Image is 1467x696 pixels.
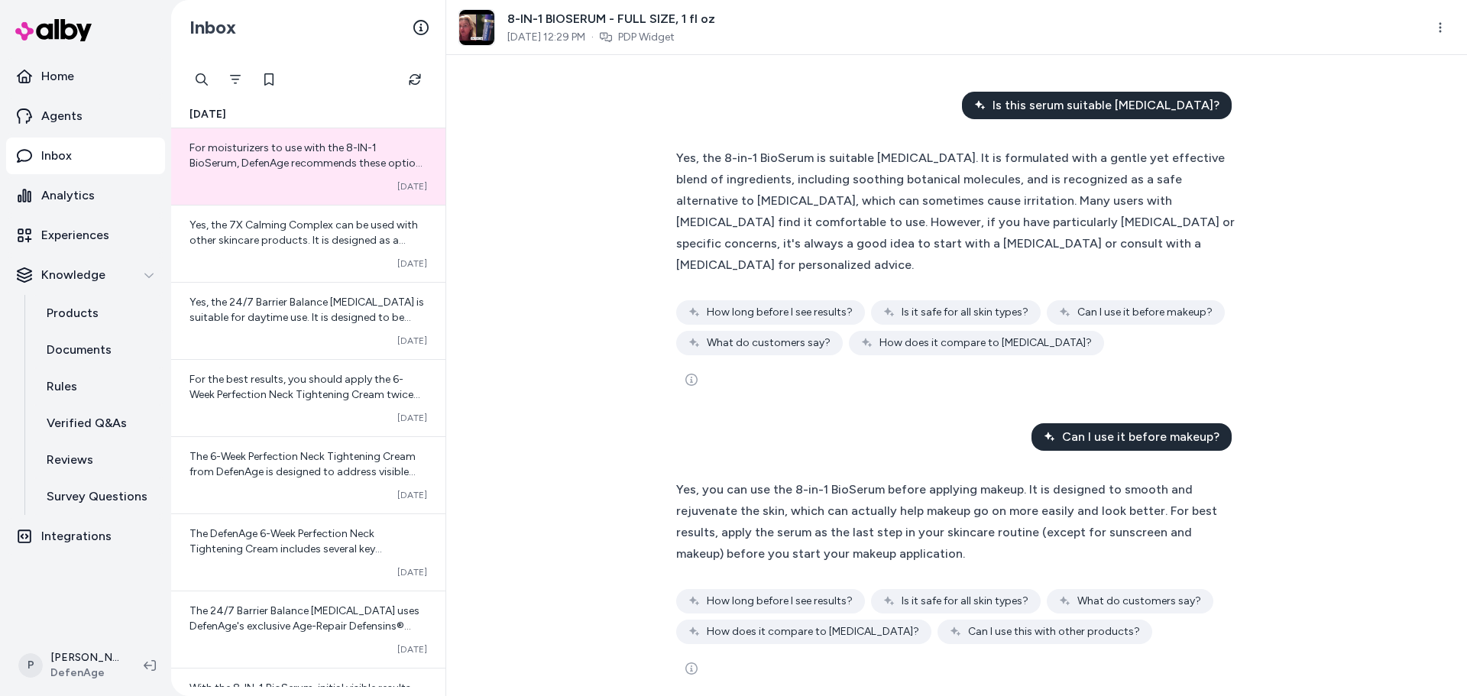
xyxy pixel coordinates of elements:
[171,282,445,359] a: Yes, the 24/7 Barrier Balance [MEDICAL_DATA] is suitable for daytime use. It is designed to be ap...
[507,10,715,28] span: 8-IN-1 BIOSERUM - FULL SIZE, 1 fl oz
[171,205,445,282] a: Yes, the 7X Calming Complex can be used with other skincare products. It is designed as a serum t...
[189,16,236,39] h2: Inbox
[31,295,165,332] a: Products
[1077,305,1213,320] span: Can I use it before makeup?
[902,305,1028,320] span: Is it safe for all skin types?
[676,482,1217,561] span: Yes, you can use the 8-in-1 BioSerum before applying makeup. It is designed to smooth and rejuven...
[47,487,147,506] p: Survey Questions
[397,180,427,193] span: [DATE]
[6,257,165,293] button: Knowledge
[397,257,427,270] span: [DATE]
[41,186,95,205] p: Analytics
[676,653,707,684] button: See more
[1077,594,1201,609] span: What do customers say?
[6,518,165,555] a: Integrations
[707,305,853,320] span: How long before I see results?
[41,527,112,545] p: Integrations
[189,450,426,677] span: The 6-Week Perfection Neck Tightening Cream from DefenAge is designed to address visible signs of...
[993,96,1219,115] span: Is this serum suitable [MEDICAL_DATA]?
[171,513,445,591] a: The DefenAge 6-Week Perfection Neck Tightening Cream includes several key ingredients designed to...
[968,624,1140,639] span: Can I use this with other products?
[397,335,427,347] span: [DATE]
[707,594,853,609] span: How long before I see results?
[31,405,165,442] a: Verified Q&As
[459,10,494,45] img: hqdefault_8_2.jpg
[6,177,165,214] a: Analytics
[1062,428,1219,446] span: Can I use it before makeup?
[189,373,426,477] span: For the best results, you should apply the 6-Week Perfection Neck Tightening Cream twice daily, i...
[6,58,165,95] a: Home
[618,30,675,45] a: PDP Widget
[6,138,165,174] a: Inbox
[507,30,585,45] span: [DATE] 12:29 PM
[31,368,165,405] a: Rules
[220,64,251,95] button: Filter
[189,219,427,400] span: Yes, the 7X Calming Complex can be used with other skincare products. It is designed as a serum t...
[41,147,72,165] p: Inbox
[397,489,427,501] span: [DATE]
[47,377,77,396] p: Rules
[47,414,127,432] p: Verified Q&As
[41,67,74,86] p: Home
[879,335,1092,351] span: How does it compare to [MEDICAL_DATA]?
[47,304,99,322] p: Products
[41,226,109,244] p: Experiences
[50,650,119,665] p: [PERSON_NAME]
[6,98,165,134] a: Agents
[171,436,445,513] a: The 6-Week Perfection Neck Tightening Cream from DefenAge is designed to address visible signs of...
[6,217,165,254] a: Experiences
[902,594,1028,609] span: Is it safe for all skin types?
[9,641,131,690] button: P[PERSON_NAME]DefenAge
[18,653,43,678] span: P
[189,107,226,122] span: [DATE]
[400,64,430,95] button: Refresh
[707,624,919,639] span: How does it compare to [MEDICAL_DATA]?
[41,266,105,284] p: Knowledge
[397,412,427,424] span: [DATE]
[47,451,93,469] p: Reviews
[171,591,445,668] a: The 24/7 Barrier Balance [MEDICAL_DATA] uses DefenAge's exclusive Age-Repair Defensins® technolog...
[397,643,427,656] span: [DATE]
[50,665,119,681] span: DefenAge
[676,364,707,395] button: See more
[47,341,112,359] p: Documents
[676,151,1235,272] span: Yes, the 8-in-1 BioSerum is suitable [MEDICAL_DATA]. It is formulated with a gentle yet effective...
[41,107,83,125] p: Agents
[171,128,445,205] a: For moisturizers to use with the 8-IN-1 BioSerum, DefenAge recommends these options to complement...
[31,442,165,478] a: Reviews
[15,19,92,41] img: alby Logo
[31,332,165,368] a: Documents
[31,478,165,515] a: Survey Questions
[189,296,426,416] span: Yes, the 24/7 Barrier Balance [MEDICAL_DATA] is suitable for daytime use. It is designed to be ap...
[189,141,427,460] span: For moisturizers to use with the 8-IN-1 BioSerum, DefenAge recommends these options to complement...
[171,359,445,436] a: For the best results, you should apply the 6-Week Perfection Neck Tightening Cream twice daily, i...
[397,566,427,578] span: [DATE]
[591,30,594,45] span: ·
[707,335,831,351] span: What do customers say?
